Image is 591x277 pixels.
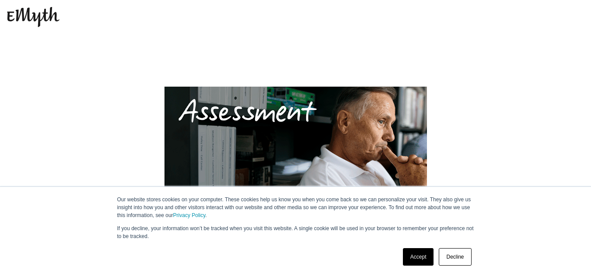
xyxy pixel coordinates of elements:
[7,7,59,27] img: EMyth
[173,212,206,218] a: Privacy Policy
[117,196,474,219] p: Our website stores cookies on your computer. These cookies help us know you when you come back so...
[117,224,474,240] p: If you decline, your information won’t be tracked when you visit this website. A single cookie wi...
[164,87,427,261] img: business-systems-assessment
[403,248,434,266] a: Accept
[439,248,471,266] a: Decline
